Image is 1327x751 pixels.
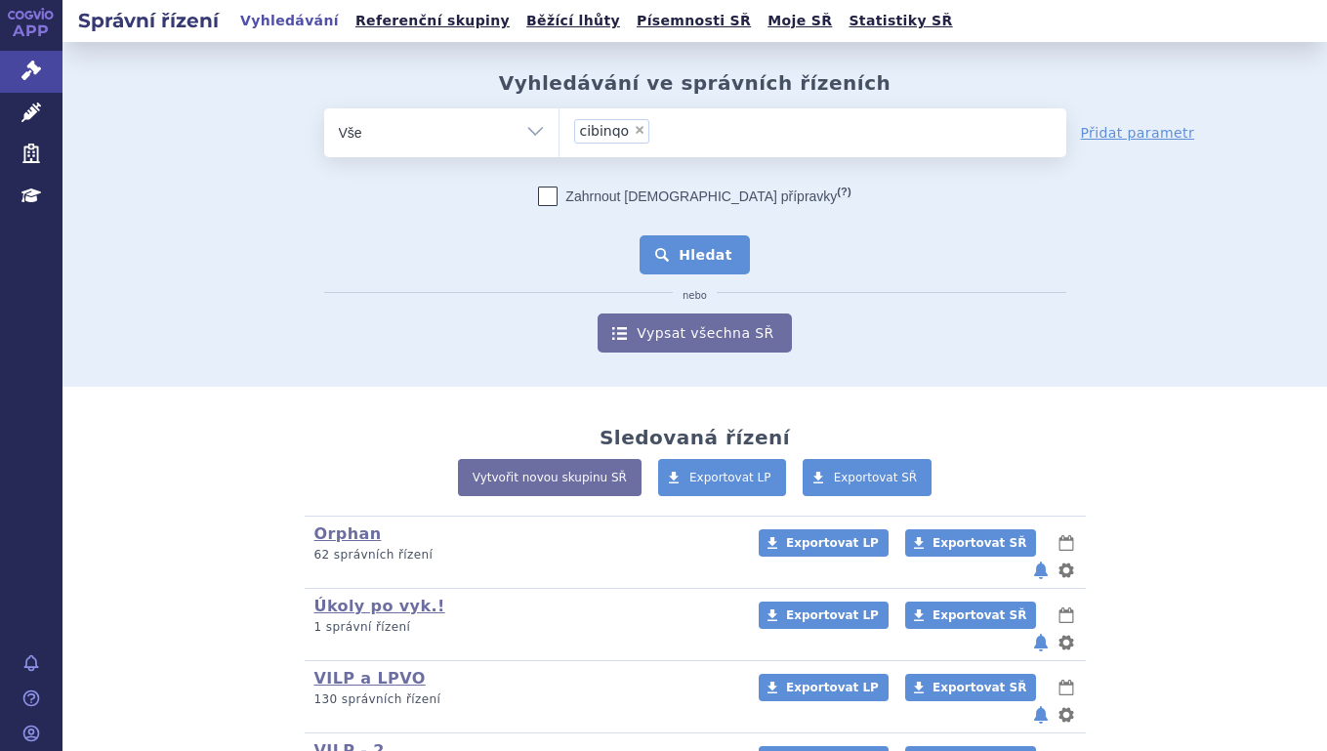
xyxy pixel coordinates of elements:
[837,186,850,198] abbr: (?)
[673,290,717,302] i: nebo
[759,529,889,557] a: Exportovat LP
[1081,123,1195,143] a: Přidat parametr
[499,71,892,95] h2: Vyhledávání ve správních řízeních
[905,674,1036,701] a: Exportovat SŘ
[314,547,733,563] p: 62 správních řízení
[933,608,1026,622] span: Exportovat SŘ
[520,8,626,34] a: Běžící lhůty
[762,8,838,34] a: Moje SŘ
[1057,703,1076,727] button: nastavení
[314,669,426,688] a: VILP a LPVO
[786,608,879,622] span: Exportovat LP
[843,8,958,34] a: Statistiky SŘ
[1057,631,1076,654] button: nastavení
[759,602,889,629] a: Exportovat LP
[786,681,879,694] span: Exportovat LP
[1057,531,1076,555] button: lhůty
[62,7,234,34] h2: Správní řízení
[1031,703,1051,727] button: notifikace
[314,597,445,615] a: Úkoly po vyk.!
[834,471,918,484] span: Exportovat SŘ
[314,691,733,708] p: 130 správních řízení
[655,118,737,143] input: cibinqo
[759,674,889,701] a: Exportovat LP
[631,8,757,34] a: Písemnosti SŘ
[314,619,733,636] p: 1 správní řízení
[1031,631,1051,654] button: notifikace
[1057,559,1076,582] button: nastavení
[1057,676,1076,699] button: lhůty
[634,124,645,136] span: ×
[538,187,850,206] label: Zahrnout [DEMOGRAPHIC_DATA] přípravky
[786,536,879,550] span: Exportovat LP
[933,536,1026,550] span: Exportovat SŘ
[234,8,345,34] a: Vyhledávání
[458,459,642,496] a: Vytvořit novou skupinu SŘ
[933,681,1026,694] span: Exportovat SŘ
[580,124,630,138] span: cibinqo
[1031,559,1051,582] button: notifikace
[350,8,516,34] a: Referenční skupiny
[803,459,933,496] a: Exportovat SŘ
[1057,604,1076,627] button: lhůty
[905,529,1036,557] a: Exportovat SŘ
[905,602,1036,629] a: Exportovat SŘ
[600,426,790,449] h2: Sledovaná řízení
[640,235,750,274] button: Hledat
[689,471,771,484] span: Exportovat LP
[658,459,786,496] a: Exportovat LP
[598,313,791,353] a: Vypsat všechna SŘ
[314,524,382,543] a: Orphan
